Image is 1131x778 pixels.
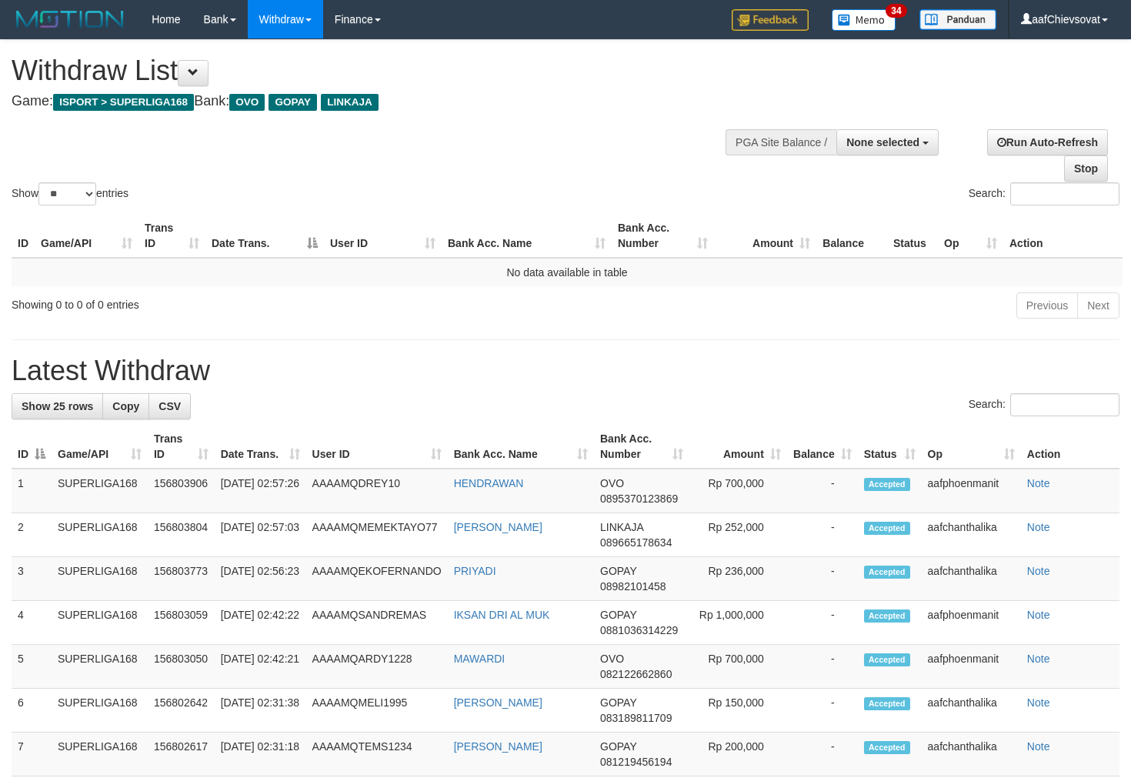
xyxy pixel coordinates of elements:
a: Note [1027,696,1050,709]
a: PRIYADI [454,565,496,577]
td: SUPERLIGA168 [52,645,148,689]
td: SUPERLIGA168 [52,689,148,733]
span: Accepted [864,566,910,579]
td: - [787,513,858,557]
a: Run Auto-Refresh [987,129,1108,155]
td: [DATE] 02:56:23 [215,557,306,601]
input: Search: [1010,182,1119,205]
span: Copy 0881036314229 to clipboard [600,624,678,636]
td: 156803906 [148,469,215,513]
th: Op: activate to sort column ascending [922,425,1021,469]
td: SUPERLIGA168 [52,469,148,513]
td: [DATE] 02:57:26 [215,469,306,513]
th: Balance: activate to sort column ascending [787,425,858,469]
span: Show 25 rows [22,400,93,412]
td: [DATE] 02:31:18 [215,733,306,776]
span: CSV [158,400,181,412]
th: Action [1003,214,1123,258]
td: SUPERLIGA168 [52,557,148,601]
select: Showentries [38,182,96,205]
a: Copy [102,393,149,419]
a: Note [1027,565,1050,577]
td: aafchanthalika [922,557,1021,601]
th: Date Trans.: activate to sort column ascending [215,425,306,469]
a: Previous [1016,292,1078,319]
td: No data available in table [12,258,1123,286]
td: [DATE] 02:42:21 [215,645,306,689]
span: LINKAJA [321,94,379,111]
div: PGA Site Balance / [726,129,836,155]
th: Action [1021,425,1119,469]
span: Copy 083189811709 to clipboard [600,712,672,724]
th: User ID: activate to sort column ascending [324,214,442,258]
td: 156802642 [148,689,215,733]
span: None selected [846,136,919,149]
td: Rp 150,000 [689,689,787,733]
td: - [787,733,858,776]
td: Rp 700,000 [689,645,787,689]
span: 34 [886,4,906,18]
td: - [787,557,858,601]
span: Accepted [864,697,910,710]
h1: Latest Withdraw [12,356,1119,386]
td: aafchanthalika [922,733,1021,776]
th: Game/API: activate to sort column ascending [35,214,138,258]
label: Search: [969,182,1119,205]
td: [DATE] 02:42:22 [215,601,306,645]
td: Rp 1,000,000 [689,601,787,645]
a: [PERSON_NAME] [454,740,542,753]
td: - [787,689,858,733]
span: Copy 082122662860 to clipboard [600,668,672,680]
td: SUPERLIGA168 [52,513,148,557]
th: Date Trans.: activate to sort column descending [205,214,324,258]
a: [PERSON_NAME] [454,696,542,709]
span: GOPAY [269,94,317,111]
h4: Game: Bank: [12,94,739,109]
td: - [787,601,858,645]
span: GOPAY [600,740,636,753]
img: MOTION_logo.png [12,8,128,31]
img: Feedback.jpg [732,9,809,31]
th: ID: activate to sort column descending [12,425,52,469]
td: Rp 700,000 [689,469,787,513]
td: 4 [12,601,52,645]
img: Button%20Memo.svg [832,9,896,31]
th: Bank Acc. Name: activate to sort column ascending [442,214,612,258]
td: SUPERLIGA168 [52,733,148,776]
div: Showing 0 to 0 of 0 entries [12,291,460,312]
img: panduan.png [919,9,996,30]
td: 2 [12,513,52,557]
a: [PERSON_NAME] [454,521,542,533]
td: - [787,469,858,513]
a: Note [1027,653,1050,665]
th: Balance [816,214,887,258]
span: GOPAY [600,696,636,709]
span: GOPAY [600,609,636,621]
td: AAAAMQTEMS1234 [306,733,448,776]
th: Status [887,214,938,258]
a: IKSAN DRI AL MUK [454,609,550,621]
td: aafchanthalika [922,513,1021,557]
td: aafchanthalika [922,689,1021,733]
a: Note [1027,477,1050,489]
th: Trans ID: activate to sort column ascending [148,425,215,469]
span: Copy 08982101458 to clipboard [600,580,666,593]
td: AAAAMQARDY1228 [306,645,448,689]
span: GOPAY [600,565,636,577]
td: [DATE] 02:31:38 [215,689,306,733]
td: AAAAMQEKOFERNANDO [306,557,448,601]
td: 156803773 [148,557,215,601]
td: Rp 200,000 [689,733,787,776]
td: 5 [12,645,52,689]
span: OVO [600,653,624,665]
a: Note [1027,740,1050,753]
a: Note [1027,609,1050,621]
td: 156802617 [148,733,215,776]
span: LINKAJA [600,521,643,533]
th: Bank Acc. Number: activate to sort column ascending [594,425,689,469]
label: Show entries [12,182,128,205]
td: 7 [12,733,52,776]
th: Bank Acc. Name: activate to sort column ascending [448,425,594,469]
a: Next [1077,292,1119,319]
span: Accepted [864,478,910,491]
